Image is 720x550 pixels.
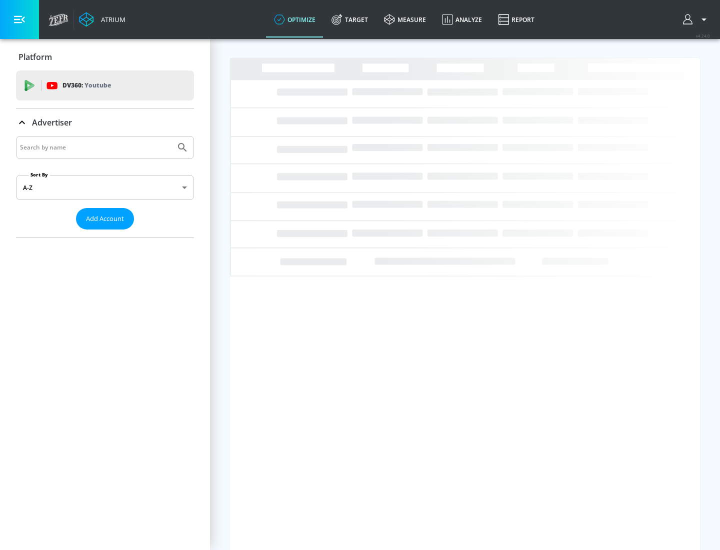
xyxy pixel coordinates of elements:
[490,1,542,37] a: Report
[16,175,194,200] div: A-Z
[32,117,72,128] p: Advertiser
[76,208,134,229] button: Add Account
[16,70,194,100] div: DV360: Youtube
[434,1,490,37] a: Analyze
[16,108,194,136] div: Advertiser
[84,80,111,90] p: Youtube
[266,1,323,37] a: optimize
[62,80,111,91] p: DV360:
[20,141,171,154] input: Search by name
[28,171,50,178] label: Sort By
[97,15,125,24] div: Atrium
[696,33,710,38] span: v 4.24.0
[79,12,125,27] a: Atrium
[18,51,52,62] p: Platform
[16,229,194,237] nav: list of Advertiser
[323,1,376,37] a: Target
[86,213,124,224] span: Add Account
[16,136,194,237] div: Advertiser
[16,43,194,71] div: Platform
[376,1,434,37] a: measure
